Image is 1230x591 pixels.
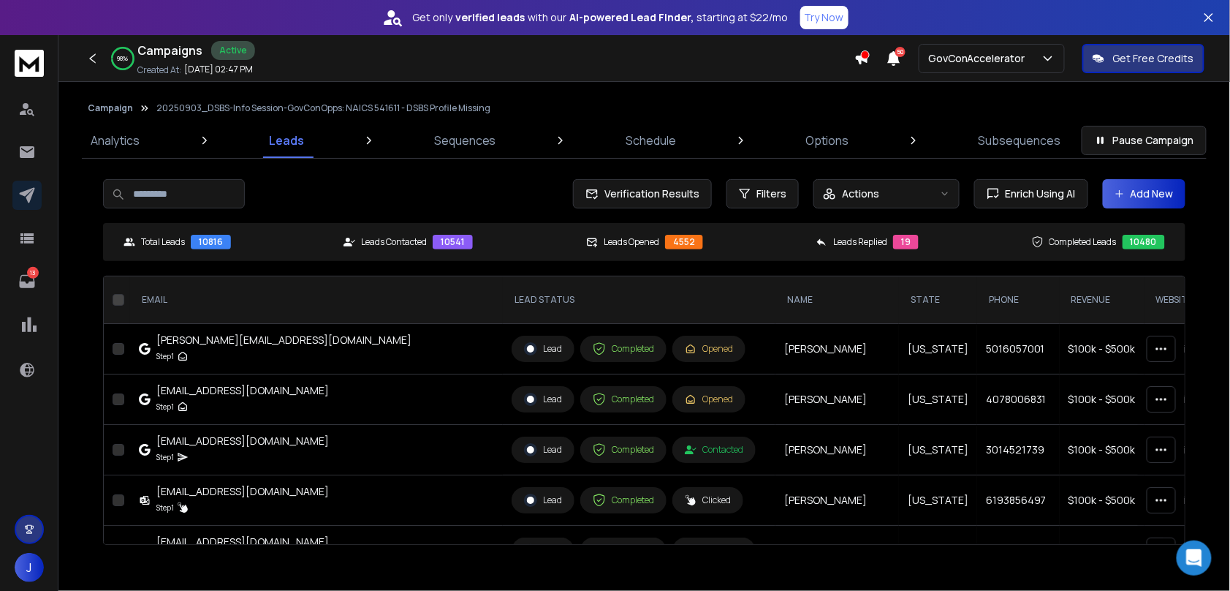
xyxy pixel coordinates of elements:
[434,132,496,149] p: Sequences
[806,132,849,149] p: Options
[979,132,1061,149] p: Subsequences
[1060,374,1144,425] td: $100k - $500k
[775,276,899,324] th: NAME
[570,10,694,25] strong: AI-powered Lead Finder,
[156,349,174,364] p: Step 1
[1060,526,1144,576] td: $100k - $500k
[91,132,140,149] p: Analytics
[977,425,1060,475] td: 3014521739
[899,324,977,374] td: [US_STATE]
[626,132,676,149] p: Schedule
[899,475,977,526] td: [US_STATE]
[977,324,1060,374] td: 5016057001
[970,123,1070,158] a: Subsequences
[665,235,703,249] div: 4552
[899,374,977,425] td: [US_STATE]
[797,123,858,158] a: Options
[685,343,733,355] div: Opened
[156,383,329,398] div: [EMAIL_ADDRESS][DOMAIN_NAME]
[88,102,133,114] button: Campaign
[977,475,1060,526] td: 6193856497
[361,236,427,248] p: Leads Contacted
[685,394,733,405] div: Opened
[141,236,185,248] p: Total Leads
[1000,187,1076,201] span: Enrich Using AI
[130,276,503,324] th: EMAIL
[1123,235,1165,249] div: 10480
[1049,236,1117,248] p: Completed Leads
[775,324,899,374] td: [PERSON_NAME]
[833,236,887,248] p: Leads Replied
[82,123,148,158] a: Analytics
[156,484,329,499] div: [EMAIL_ADDRESS][DOMAIN_NAME]
[1060,475,1144,526] td: $100k - $500k
[800,6,849,29] button: Try Now
[1113,51,1194,66] p: Get Free Credits
[617,123,685,158] a: Schedule
[184,64,253,75] p: [DATE] 02:47 PM
[1060,425,1144,475] td: $100k - $500k
[726,179,799,208] button: Filters
[899,526,977,576] td: [US_STATE]
[775,526,899,576] td: [PERSON_NAME]
[524,494,562,507] div: Lead
[433,235,473,249] div: 10541
[191,235,231,249] div: 10816
[156,333,411,347] div: [PERSON_NAME][EMAIL_ADDRESS][DOMAIN_NAME]
[685,444,743,456] div: Contacted
[977,276,1060,324] th: Phone
[977,374,1060,425] td: 4078006831
[593,443,654,456] div: Completed
[573,179,712,208] button: Verification Results
[118,54,129,63] p: 98 %
[156,535,329,549] div: [EMAIL_ADDRESS][DOMAIN_NAME]
[1082,44,1204,73] button: Get Free Credits
[1144,276,1218,324] th: website
[1177,541,1212,576] div: Open Intercom Messenger
[593,393,654,406] div: Completed
[524,393,562,406] div: Lead
[156,399,174,414] p: Step 1
[1060,276,1144,324] th: Revenue
[260,123,313,158] a: Leads
[1103,179,1185,208] button: Add New
[775,475,899,526] td: [PERSON_NAME]
[269,132,304,149] p: Leads
[805,10,844,25] p: Try Now
[156,434,329,448] div: [EMAIL_ADDRESS][DOMAIN_NAME]
[27,267,39,279] p: 13
[456,10,525,25] strong: verified leads
[15,553,44,582] button: J
[899,276,977,324] th: State
[137,64,181,76] p: Created At:
[12,267,42,296] a: 13
[593,342,654,355] div: Completed
[524,443,562,456] div: Lead
[156,450,174,464] p: Step 1
[756,187,786,201] span: Filters
[775,425,899,475] td: [PERSON_NAME]
[156,500,174,515] p: Step 1
[977,526,1060,576] td: 5402203878
[593,494,654,507] div: Completed
[974,179,1088,208] button: Enrich Using AI
[425,123,505,158] a: Sequences
[137,42,202,59] h1: Campaigns
[775,374,899,425] td: [PERSON_NAME]
[604,236,659,248] p: Leads Opened
[413,10,789,25] p: Get only with our starting at $22/mo
[503,276,775,324] th: LEAD STATUS
[928,51,1031,66] p: GovConAccelerator
[1060,324,1144,374] td: $100k - $500k
[685,494,731,506] div: Clicked
[842,187,879,201] p: Actions
[895,47,906,57] span: 50
[156,102,490,114] p: 20250903_DSBS-Info Session-GovConOpps: NAICS 541611 - DSBS Profile Missing
[524,342,562,355] div: Lead
[1082,126,1207,155] button: Pause Campaign
[899,425,977,475] td: [US_STATE]
[15,50,44,77] img: logo
[893,235,919,249] div: 19
[211,41,255,60] div: Active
